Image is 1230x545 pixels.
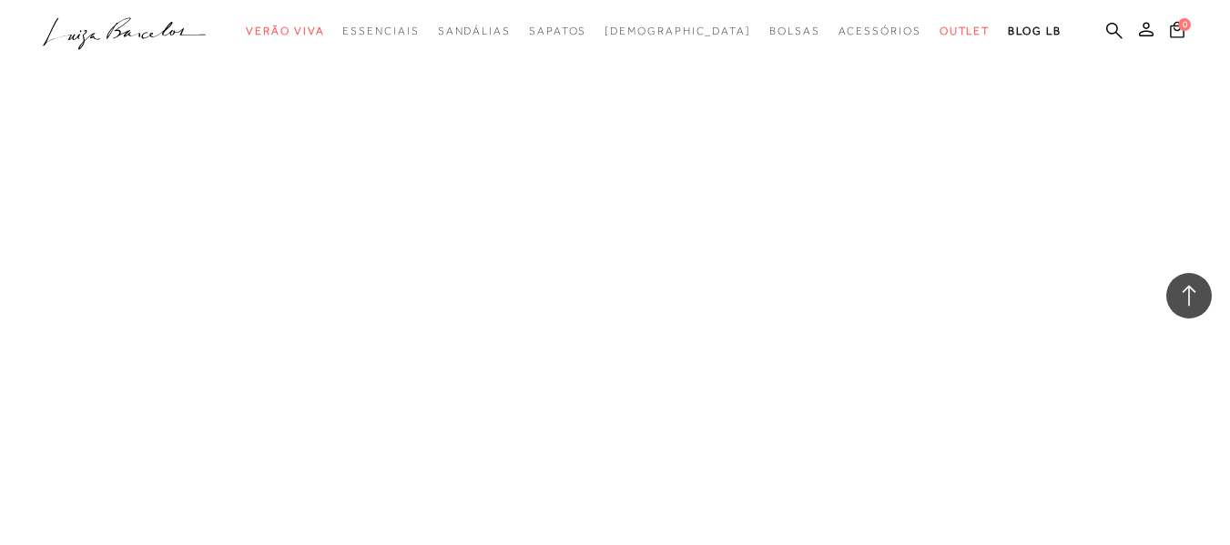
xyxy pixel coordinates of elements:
[605,15,751,48] a: noSubCategoriesText
[342,15,419,48] a: categoryNavScreenReaderText
[769,25,820,37] span: Bolsas
[1164,20,1190,45] button: 0
[940,15,991,48] a: categoryNavScreenReaderText
[246,25,324,37] span: Verão Viva
[839,25,921,37] span: Acessórios
[438,25,511,37] span: Sandálias
[1008,25,1061,37] span: BLOG LB
[529,25,586,37] span: Sapatos
[1008,15,1061,48] a: BLOG LB
[839,15,921,48] a: categoryNavScreenReaderText
[246,15,324,48] a: categoryNavScreenReaderText
[940,25,991,37] span: Outlet
[438,15,511,48] a: categoryNavScreenReaderText
[769,15,820,48] a: categoryNavScreenReaderText
[529,15,586,48] a: categoryNavScreenReaderText
[605,25,751,37] span: [DEMOGRAPHIC_DATA]
[342,25,419,37] span: Essenciais
[1178,18,1191,31] span: 0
